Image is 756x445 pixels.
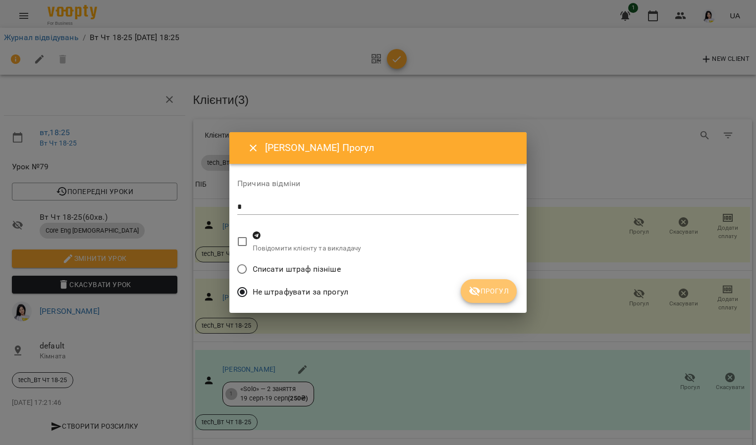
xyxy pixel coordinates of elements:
[237,180,519,188] label: Причина відміни
[265,140,515,155] h6: [PERSON_NAME] Прогул
[469,285,509,297] span: Прогул
[241,136,265,160] button: Close
[253,244,362,253] p: Повідомити клієнту та викладачу
[253,263,341,275] span: Списати штраф пізніше
[461,279,517,303] button: Прогул
[253,286,348,298] span: Не штрафувати за прогул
